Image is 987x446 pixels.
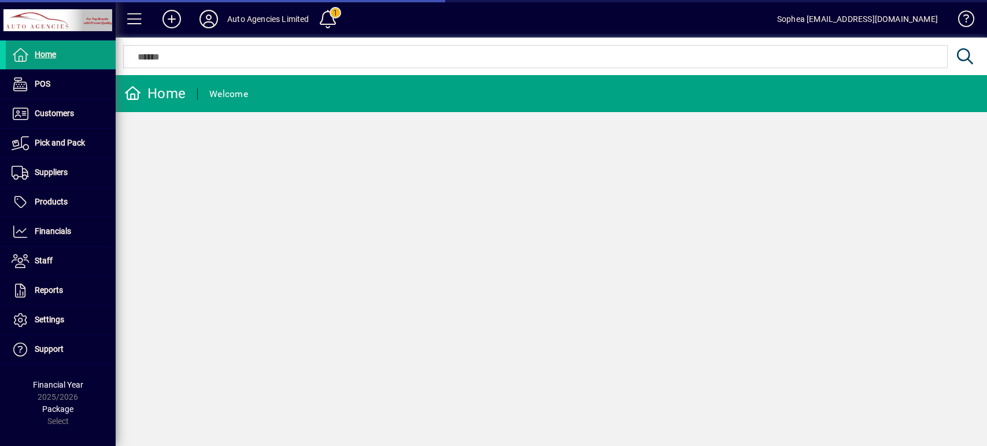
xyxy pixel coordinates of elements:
[227,10,309,28] div: Auto Agencies Limited
[6,335,116,364] a: Support
[6,188,116,217] a: Products
[777,10,938,28] div: Sophea [EMAIL_ADDRESS][DOMAIN_NAME]
[124,84,186,103] div: Home
[35,344,64,354] span: Support
[6,306,116,335] a: Settings
[35,50,56,59] span: Home
[35,256,53,265] span: Staff
[6,217,116,246] a: Financials
[35,285,63,295] span: Reports
[6,247,116,276] a: Staff
[949,2,973,40] a: Knowledge Base
[6,158,116,187] a: Suppliers
[35,168,68,177] span: Suppliers
[35,138,85,147] span: Pick and Pack
[35,79,50,88] span: POS
[153,9,190,29] button: Add
[33,380,83,389] span: Financial Year
[35,315,64,324] span: Settings
[6,99,116,128] a: Customers
[190,9,227,29] button: Profile
[209,85,248,103] div: Welcome
[35,226,71,236] span: Financials
[6,276,116,305] a: Reports
[6,70,116,99] a: POS
[35,197,68,206] span: Products
[35,109,74,118] span: Customers
[42,404,73,414] span: Package
[6,129,116,158] a: Pick and Pack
